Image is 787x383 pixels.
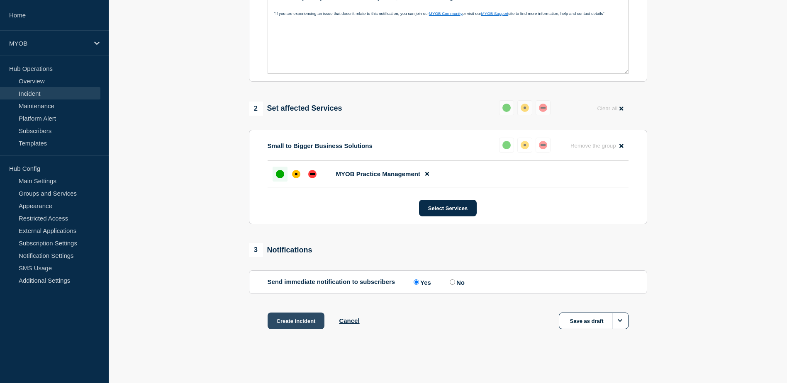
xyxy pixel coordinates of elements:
[463,11,481,16] span: or visit our
[521,104,529,112] div: affected
[268,313,325,329] button: Create incident
[249,243,312,257] div: Notifications
[517,100,532,115] button: affected
[521,141,529,149] div: affected
[536,100,551,115] button: down
[448,278,465,286] label: No
[429,11,463,16] a: MYOB Community
[499,138,514,153] button: up
[517,138,532,153] button: affected
[570,143,616,149] span: Remove the group
[612,313,629,329] button: Options
[249,243,263,257] span: 3
[499,100,514,115] button: up
[539,141,547,149] div: down
[559,313,629,329] button: Save as draft
[565,138,629,154] button: Remove the group
[308,170,317,178] div: down
[414,279,419,285] input: Yes
[274,11,429,16] span: "If you are experiencing an issue that doesn't relate to this notification, you can join our
[508,11,604,16] span: site to find more information, help and contact details"
[592,100,628,116] button: Clear all
[249,102,263,116] span: 2
[502,104,511,112] div: up
[502,141,511,149] div: up
[536,138,551,153] button: down
[336,170,420,177] span: MYOB Practice Management
[412,278,431,286] label: Yes
[268,278,395,286] p: Send immediate notification to subscribers
[276,170,284,178] div: up
[481,11,509,16] a: MYOB Support
[339,317,359,324] button: Cancel
[249,102,342,116] div: Set affected Services
[9,40,89,47] p: MYOB
[268,278,629,286] div: Send immediate notification to subscribers
[268,142,373,149] p: Small to Bigger Business Solutions
[539,104,547,112] div: down
[292,170,300,178] div: affected
[450,279,455,285] input: No
[419,200,477,216] button: Select Services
